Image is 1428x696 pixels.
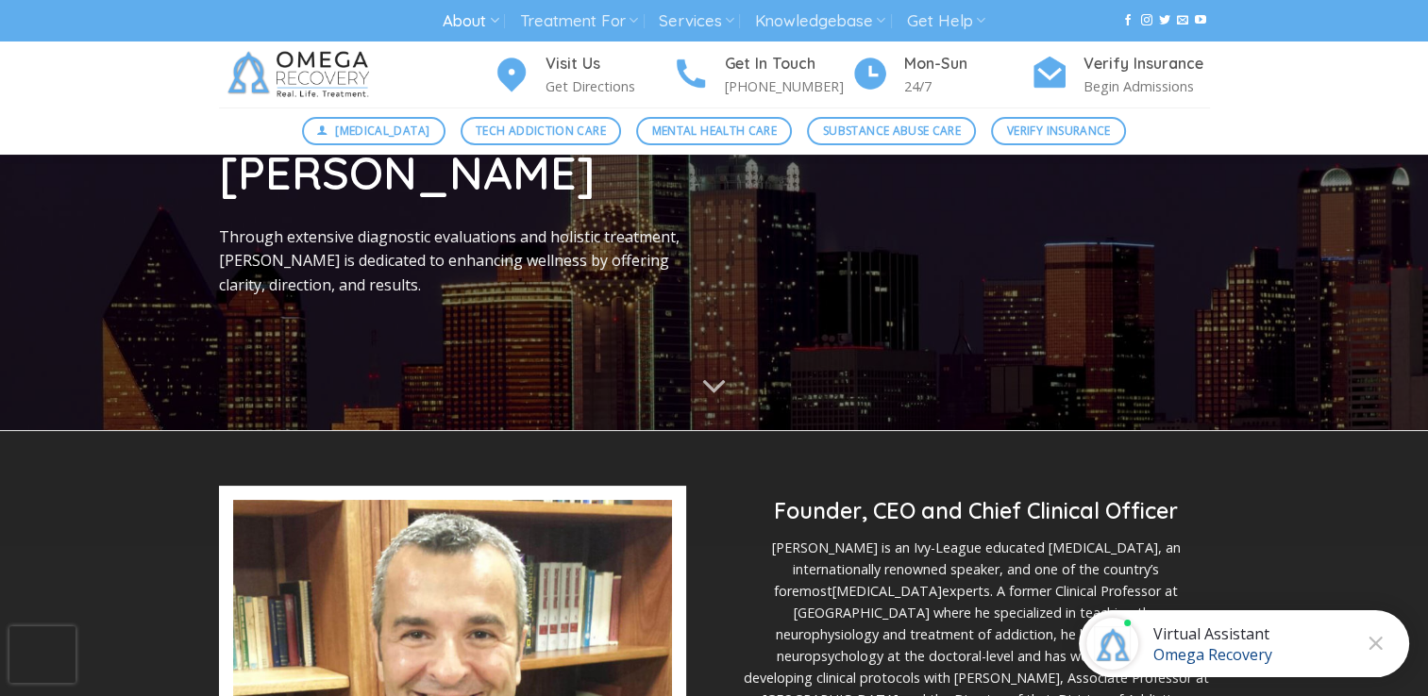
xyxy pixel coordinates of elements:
[807,117,976,145] a: Substance Abuse Care
[679,363,750,412] button: Scroll for more
[443,4,498,39] a: About
[823,122,961,140] span: Substance Abuse Care
[652,122,777,140] span: Mental Health Care
[335,122,429,140] span: [MEDICAL_DATA]
[1031,52,1210,98] a: Verify Insurance Begin Admissions
[1140,14,1151,27] a: Follow on Instagram
[991,117,1126,145] a: Verify Insurance
[725,75,851,97] p: [PHONE_NUMBER]
[907,4,985,39] a: Get Help
[1084,52,1210,76] h4: Verify Insurance
[743,497,1210,525] h2: Founder, CEO and Chief Clinical Officer
[832,582,942,600] a: [MEDICAL_DATA]
[219,225,700,298] p: Through extensive diagnostic evaluations and holistic treatment, [PERSON_NAME] is dedicated to en...
[493,52,672,98] a: Visit Us Get Directions
[461,117,622,145] a: Tech Addiction Care
[546,75,672,97] p: Get Directions
[302,117,445,145] a: [MEDICAL_DATA]
[1084,75,1210,97] p: Begin Admissions
[672,52,851,98] a: Get In Touch [PHONE_NUMBER]
[476,122,606,140] span: Tech Addiction Care
[755,4,885,39] a: Knowledgebase
[659,4,733,39] a: Services
[636,117,792,145] a: Mental Health Care
[546,52,672,76] h4: Visit Us
[1159,14,1170,27] a: Follow on Twitter
[904,75,1031,97] p: 24/7
[725,52,851,76] h4: Get In Touch
[219,41,384,108] img: Omega Recovery
[520,4,638,39] a: Treatment For
[904,52,1031,76] h4: Mon-Sun
[1122,14,1134,27] a: Follow on Facebook
[1177,14,1188,27] a: Send us an email
[1007,122,1111,140] span: Verify Insurance
[1195,14,1206,27] a: Follow on YouTube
